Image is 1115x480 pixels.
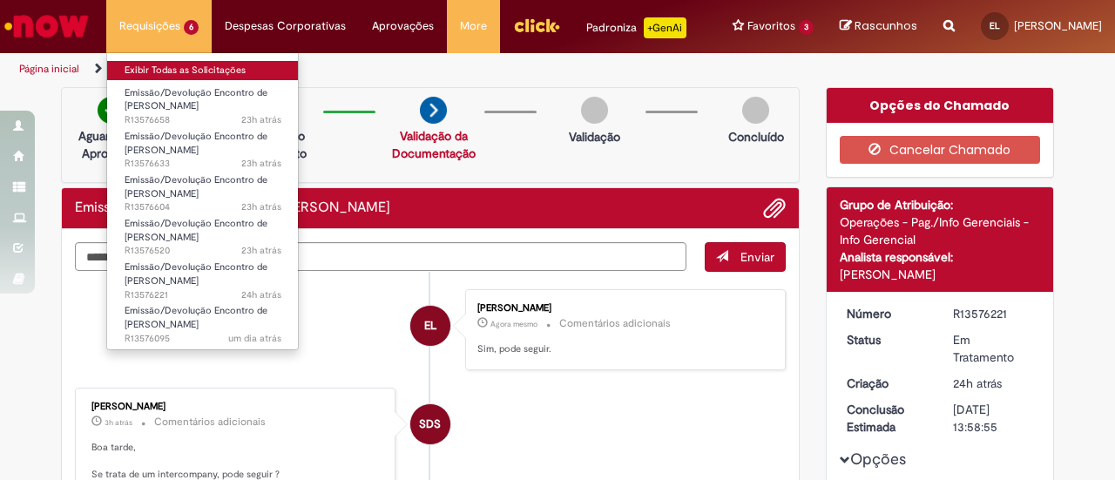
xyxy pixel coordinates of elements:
[834,331,941,348] dt: Status
[419,403,441,445] span: SDS
[75,200,390,216] h2: Emissão/Devolução Encontro de Contas Fornecedor Histórico de tíquete
[372,17,434,35] span: Aprovações
[125,86,267,113] span: Emissão/Devolução Encontro de [PERSON_NAME]
[490,319,537,329] time: 30/09/2025 11:24:35
[855,17,917,34] span: Rascunhos
[125,244,281,258] span: R13576520
[241,113,281,126] span: 23h atrás
[953,401,1034,436] div: [DATE] 13:58:55
[834,305,941,322] dt: Número
[125,113,281,127] span: R13576658
[747,17,795,35] span: Favoritos
[91,402,382,412] div: [PERSON_NAME]
[107,258,299,295] a: Aberto R13576221 : Emissão/Devolução Encontro de Contas Fornecedor
[953,375,1002,391] span: 24h atrás
[125,288,281,302] span: R13576221
[241,200,281,213] time: 29/09/2025 12:32:42
[105,417,132,428] time: 30/09/2025 08:44:42
[742,97,769,124] img: img-circle-grey.png
[1014,18,1102,33] span: [PERSON_NAME]
[19,62,79,76] a: Página inicial
[241,113,281,126] time: 29/09/2025 12:43:15
[105,417,132,428] span: 3h atrás
[228,332,281,345] span: um dia atrás
[125,130,267,157] span: Emissão/Devolução Encontro de [PERSON_NAME]
[840,266,1041,283] div: [PERSON_NAME]
[225,17,346,35] span: Despesas Corporativas
[107,127,299,165] a: Aberto R13576633 : Emissão/Devolução Encontro de Contas Fornecedor
[228,332,281,345] time: 29/09/2025 11:17:49
[424,305,436,347] span: EL
[125,157,281,171] span: R13576633
[953,375,1002,391] time: 29/09/2025 11:34:17
[125,200,281,214] span: R13576604
[705,242,786,272] button: Enviar
[241,244,281,257] span: 23h atrás
[241,288,281,301] span: 24h atrás
[490,319,537,329] span: Agora mesmo
[990,20,1000,31] span: EL
[241,157,281,170] time: 29/09/2025 12:38:07
[241,157,281,170] span: 23h atrás
[740,249,774,265] span: Enviar
[119,17,180,35] span: Requisições
[827,88,1054,123] div: Opções do Chamado
[840,18,917,35] a: Rascunhos
[410,306,450,346] div: Eduarda Mengardo Baco De Lima
[107,84,299,121] a: Aberto R13576658 : Emissão/Devolução Encontro de Contas Fornecedor
[420,97,447,124] img: arrow-next.png
[953,375,1034,392] div: 29/09/2025 11:34:17
[569,128,620,145] p: Validação
[241,200,281,213] span: 23h atrás
[125,332,281,346] span: R13576095
[559,316,671,331] small: Comentários adicionais
[840,196,1041,213] div: Grupo de Atribuição:
[107,61,299,80] a: Exibir Todas as Solicitações
[586,17,686,38] div: Padroniza
[728,128,784,145] p: Concluído
[953,305,1034,322] div: R13576221
[13,53,730,85] ul: Trilhas de página
[840,213,1041,248] div: Operações - Pag./Info Gerenciais - Info Gerencial
[98,97,125,124] img: check-circle-green.png
[477,303,767,314] div: [PERSON_NAME]
[154,415,266,429] small: Comentários adicionais
[460,17,487,35] span: More
[107,214,299,252] a: Aberto R13576520 : Emissão/Devolução Encontro de Contas Fornecedor
[799,20,814,35] span: 3
[840,248,1041,266] div: Analista responsável:
[513,12,560,38] img: click_logo_yellow_360x200.png
[392,128,476,161] a: Validação da Documentação
[106,52,299,350] ul: Requisições
[241,288,281,301] time: 29/09/2025 11:36:02
[644,17,686,38] p: +GenAi
[953,331,1034,366] div: Em Tratamento
[125,260,267,287] span: Emissão/Devolução Encontro de [PERSON_NAME]
[125,304,267,331] span: Emissão/Devolução Encontro de [PERSON_NAME]
[840,136,1041,164] button: Cancelar Chamado
[241,244,281,257] time: 29/09/2025 12:17:46
[69,127,153,162] p: Aguardando Aprovação
[2,9,91,44] img: ServiceNow
[125,173,267,200] span: Emissão/Devolução Encontro de [PERSON_NAME]
[763,197,786,220] button: Adicionar anexos
[477,342,767,356] p: Sim, pode seguir.
[581,97,608,124] img: img-circle-grey.png
[834,375,941,392] dt: Criação
[125,217,267,244] span: Emissão/Devolução Encontro de [PERSON_NAME]
[107,301,299,339] a: Aberto R13576095 : Emissão/Devolução Encontro de Contas Fornecedor
[184,20,199,35] span: 6
[107,171,299,208] a: Aberto R13576604 : Emissão/Devolução Encontro de Contas Fornecedor
[410,404,450,444] div: Sabrina Da Silva Oliveira
[75,242,686,271] textarea: Digite sua mensagem aqui...
[834,401,941,436] dt: Conclusão Estimada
